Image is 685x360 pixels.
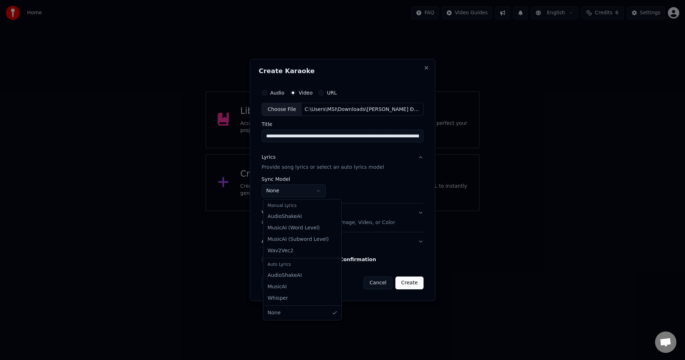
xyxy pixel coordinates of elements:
[265,260,340,270] div: Auto Lyrics
[268,247,293,254] span: Wav2Vec2
[265,201,340,211] div: Manual Lyrics
[268,272,302,279] span: AudioShakeAI
[268,236,329,243] span: MusicAI ( Subword Level )
[268,295,288,302] span: Whisper
[268,283,287,290] span: MusicAI
[268,309,281,316] span: None
[268,224,320,232] span: MusicAI ( Word Level )
[268,213,302,220] span: AudioShakeAI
